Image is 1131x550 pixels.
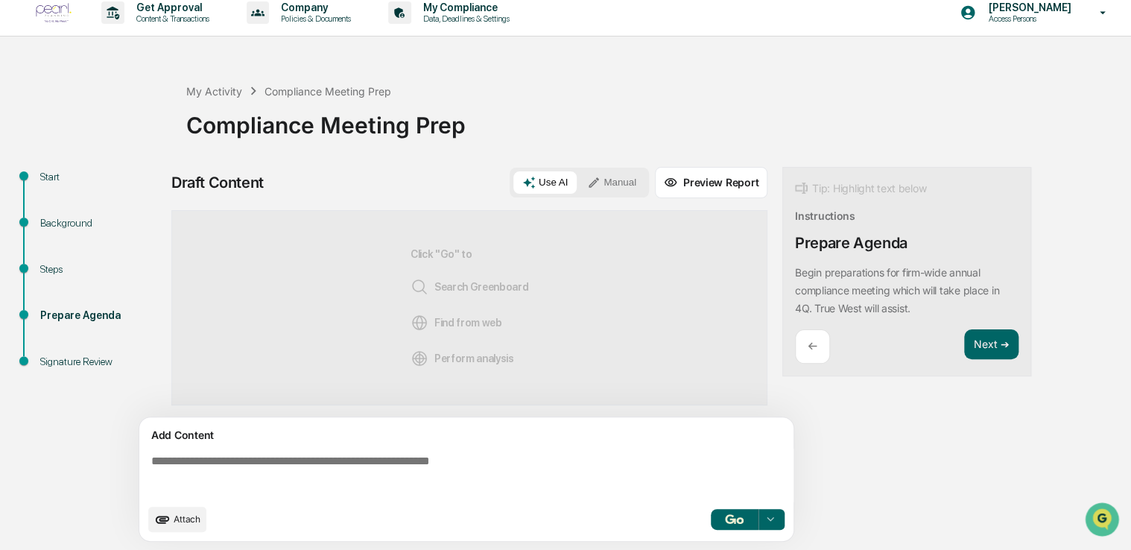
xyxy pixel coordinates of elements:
div: Prepare Agenda [795,234,907,252]
div: 🔎 [15,218,27,230]
p: Company [269,1,358,13]
img: 1746055101610-c473b297-6a78-478c-a979-82029cc54cd1 [15,114,42,141]
span: Pylon [148,253,180,264]
p: ← [808,339,817,353]
iframe: Open customer support [1083,501,1124,541]
span: Find from web [411,314,502,332]
div: 🖐️ [15,189,27,201]
span: Attestations [123,188,185,203]
img: Web [411,314,428,332]
button: Next ➔ [964,329,1018,360]
img: Go [725,514,743,524]
div: Click "Go" to [411,235,529,381]
img: logo [36,3,72,23]
div: My Activity [186,85,242,98]
div: Tip: Highlight text below [795,180,926,197]
p: Get Approval [124,1,217,13]
div: We're available if you need us! [51,129,188,141]
div: Steps [40,262,162,277]
div: Start [40,169,162,185]
p: How can we help? [15,31,271,55]
p: Access Persons [976,13,1078,24]
img: Analysis [411,350,428,367]
button: Preview Report [655,167,767,198]
div: Start new chat [51,114,244,129]
div: Draft Content [171,174,264,192]
p: Data, Deadlines & Settings [411,13,517,24]
div: Signature Review [40,354,162,370]
div: 🗄️ [108,189,120,201]
span: Perform analysis [411,350,514,367]
p: Content & Transactions [124,13,217,24]
button: Go [711,509,758,530]
button: upload document [148,507,206,532]
span: Preclearance [30,188,96,203]
button: Start new chat [253,118,271,136]
div: Compliance Meeting Prep [186,100,1124,139]
a: 🖐️Preclearance [9,182,102,209]
img: Search [411,278,428,296]
a: Powered byPylon [105,252,180,264]
button: Use AI [513,171,577,194]
a: 🗄️Attestations [102,182,191,209]
p: [PERSON_NAME] [976,1,1078,13]
a: 🔎Data Lookup [9,210,100,237]
div: Add Content [148,426,785,444]
span: Search Greenboard [411,278,529,296]
p: Policies & Documents [269,13,358,24]
p: My Compliance [411,1,517,13]
div: Background [40,215,162,231]
button: Manual [578,171,645,194]
p: Begin preparations for firm-wide annual compliance meeting which will take place in 4Q. True West... [795,266,999,314]
div: Prepare Agenda [40,308,162,323]
div: Instructions [795,209,855,222]
span: Attach [174,513,200,525]
span: Data Lookup [30,216,94,231]
div: Compliance Meeting Prep [264,85,391,98]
